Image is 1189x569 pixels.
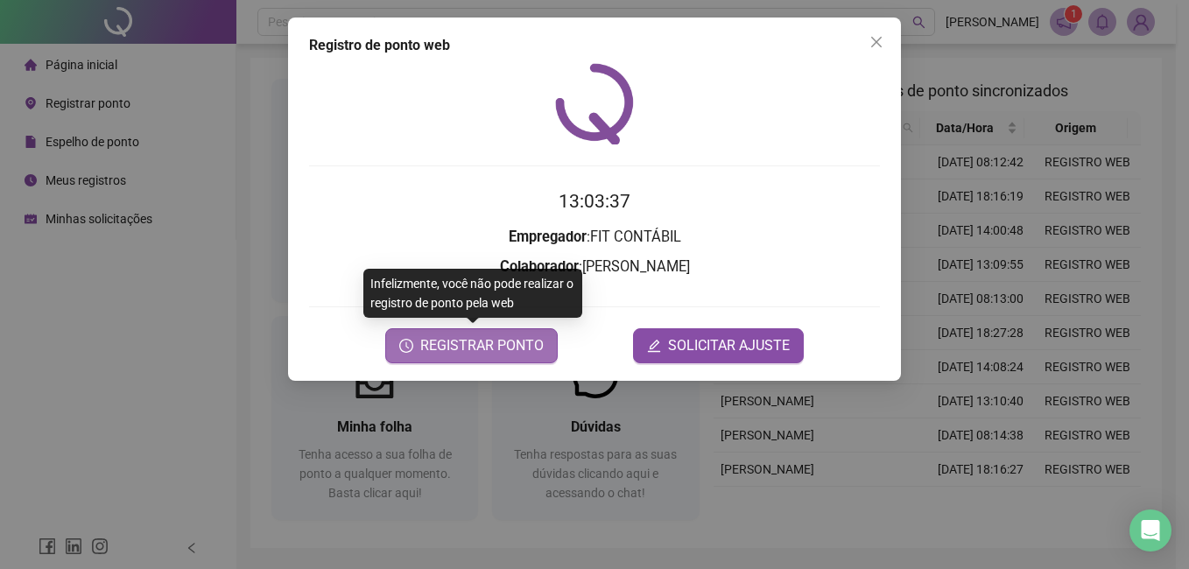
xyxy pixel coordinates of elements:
strong: Empregador [509,228,587,245]
span: SOLICITAR AJUSTE [668,335,790,356]
strong: Colaborador [500,258,579,275]
button: REGISTRAR PONTO [385,328,558,363]
button: editSOLICITAR AJUSTE [633,328,804,363]
span: REGISTRAR PONTO [420,335,544,356]
span: clock-circle [399,339,413,353]
div: Infelizmente, você não pode realizar o registro de ponto pela web [363,269,582,318]
img: QRPoint [555,63,634,144]
span: close [869,35,883,49]
time: 13:03:37 [559,191,630,212]
h3: : [PERSON_NAME] [309,256,880,278]
button: Close [862,28,890,56]
div: Registro de ponto web [309,35,880,56]
h3: : FIT CONTÁBIL [309,226,880,249]
span: edit [647,339,661,353]
div: Open Intercom Messenger [1129,509,1171,551]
